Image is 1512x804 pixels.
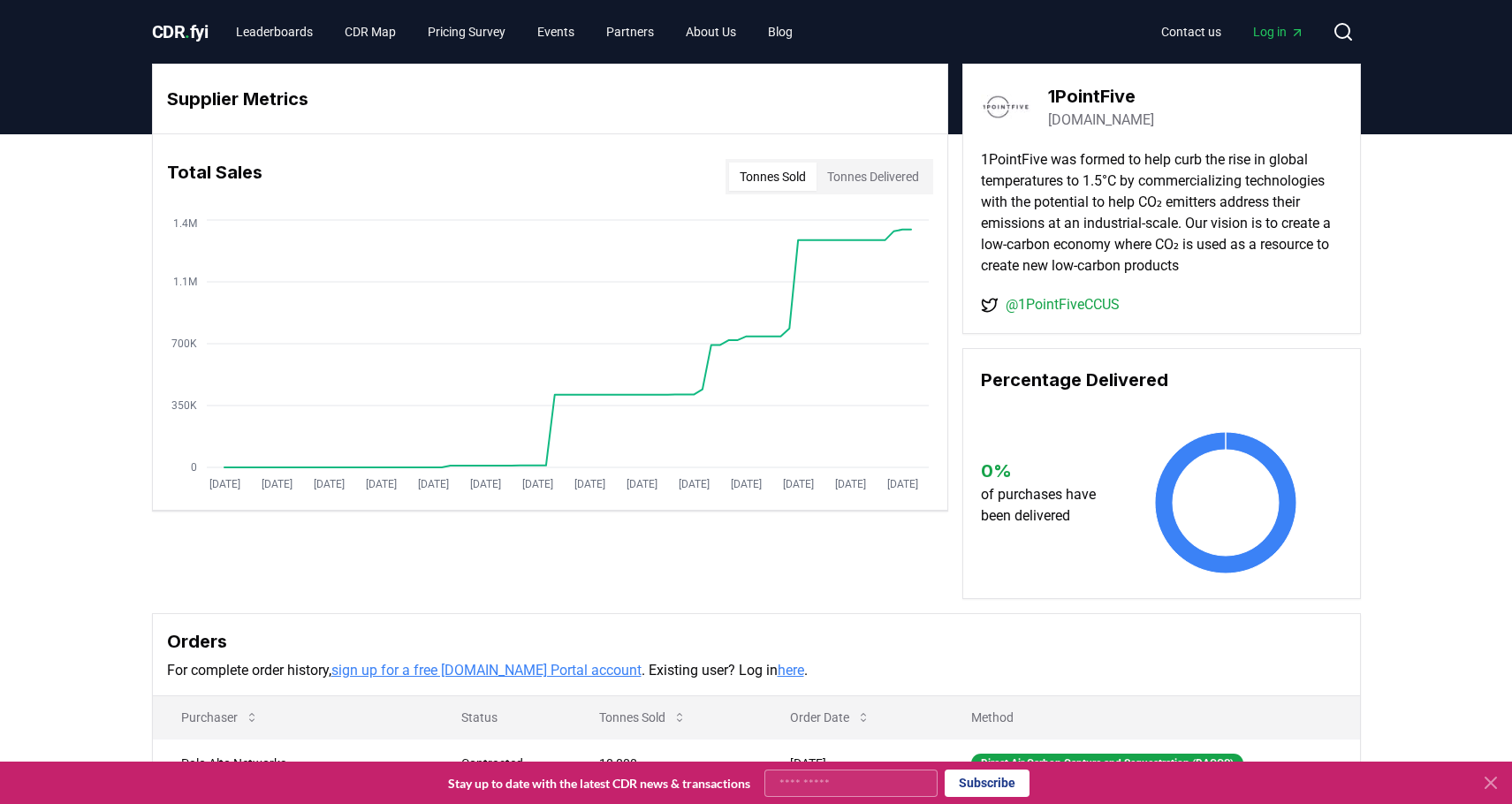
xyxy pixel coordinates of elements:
h3: Total Sales [167,159,262,194]
a: Blog [754,16,807,48]
tspan: 1.1M [173,276,197,288]
tspan: [DATE] [209,478,239,490]
a: CDR.fyi [152,19,209,44]
td: 10,000 [571,739,762,787]
tspan: [DATE] [886,478,917,490]
h3: 0 % [981,458,1113,484]
p: of purchases have been delivered [981,484,1113,527]
tspan: [DATE] [365,478,396,490]
h3: Percentage Delivered [981,367,1342,393]
span: Log in [1253,23,1304,41]
tspan: [DATE] [574,478,604,490]
tspan: [DATE] [261,478,292,490]
a: here [778,662,804,679]
tspan: 700K [171,338,197,350]
div: Contracted [461,755,557,772]
tspan: [DATE] [313,478,344,490]
a: About Us [672,16,750,48]
td: Palo Alto Networks [153,739,434,787]
div: Direct Air Carbon Capture and Sequestration (DACCS) [971,754,1243,773]
h3: Orders [167,628,1346,655]
tspan: [DATE] [730,478,761,490]
a: [DOMAIN_NAME] [1048,110,1154,131]
button: Purchaser [167,700,273,735]
a: Contact us [1147,16,1235,48]
a: Events [523,16,589,48]
tspan: [DATE] [678,478,709,490]
tspan: [DATE] [469,478,500,490]
button: Order Date [776,700,885,735]
a: Partners [592,16,668,48]
td: [DATE] [762,739,943,787]
tspan: [DATE] [417,478,448,490]
a: Pricing Survey [414,16,520,48]
a: Leaderboards [222,16,327,48]
tspan: 0 [191,461,197,474]
button: Tonnes Delivered [817,163,930,191]
tspan: [DATE] [834,478,865,490]
p: Method [957,709,1345,726]
a: Log in [1239,16,1318,48]
p: For complete order history, . Existing user? Log in . [167,660,1346,681]
button: Tonnes Sold [729,163,817,191]
tspan: [DATE] [782,478,813,490]
nav: Main [222,16,807,48]
button: Tonnes Sold [585,700,701,735]
tspan: [DATE] [521,478,552,490]
a: sign up for a free [DOMAIN_NAME] Portal account [331,662,642,679]
h3: 1PointFive [1048,83,1154,110]
p: 1PointFive was formed to help curb the rise in global temperatures to 1.5°C by commercializing te... [981,149,1342,277]
tspan: [DATE] [626,478,657,490]
nav: Main [1147,16,1318,48]
span: CDR fyi [152,21,209,42]
a: @1PointFiveCCUS [1006,294,1120,315]
tspan: 1.4M [173,217,197,230]
a: CDR Map [331,16,410,48]
p: Status [447,709,557,726]
tspan: 350K [171,399,197,412]
h3: Supplier Metrics [167,86,933,112]
img: 1PointFive-logo [981,82,1030,132]
span: . [185,21,190,42]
